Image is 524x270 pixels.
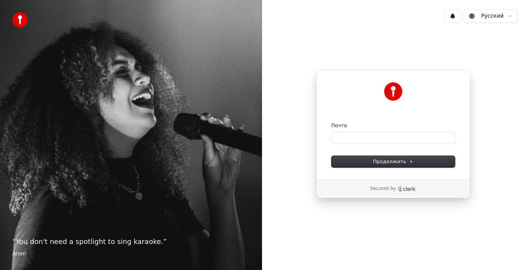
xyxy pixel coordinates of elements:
p: “ You don't need a spotlight to sing karaoke. ” [12,236,250,247]
img: Youka [384,82,402,101]
p: Secured by [370,186,396,192]
button: Продолжить [331,156,455,167]
img: youka [12,12,28,28]
footer: Anon [12,250,250,258]
label: Почта [331,122,347,129]
span: Продолжить [373,158,413,165]
a: Clerk logo [397,186,416,191]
